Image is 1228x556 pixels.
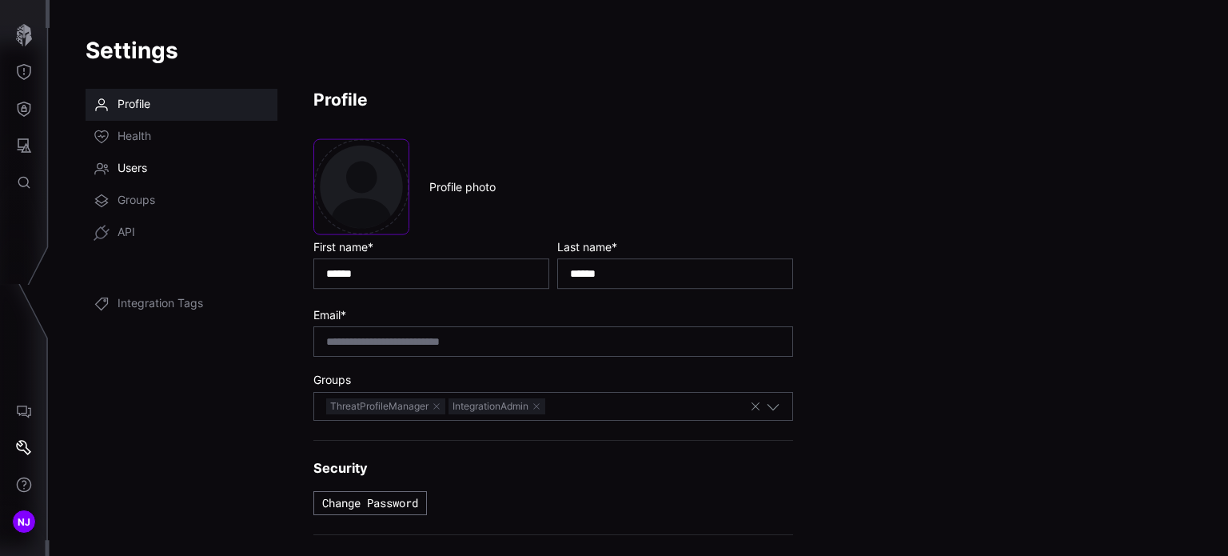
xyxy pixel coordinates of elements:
a: Health [86,121,277,153]
span: ThreatProfileManager [326,398,445,414]
label: Profile photo [429,179,496,194]
label: Last name * [557,240,793,254]
h1: Settings [86,36,1192,65]
label: First name * [313,240,549,254]
label: Email * [313,308,793,322]
button: Clear selection [749,399,762,414]
span: Profile [118,97,150,113]
h3: Security [313,460,793,477]
button: Toggle options menu [766,399,780,414]
a: API [86,217,277,249]
h2: Profile [313,89,793,110]
a: Profile [86,89,277,121]
span: API [118,225,135,241]
label: Groups [313,373,793,387]
a: Integration Tags [86,288,277,320]
span: Health [118,129,151,145]
span: NJ [18,514,31,530]
a: Groups [86,185,277,217]
span: Groups [118,193,155,209]
button: NJ [1,503,47,540]
span: Users [118,161,147,177]
span: Integration Tags [118,296,203,312]
span: IntegrationAdmin [449,398,545,414]
button: Change Password [313,491,427,515]
a: Users [86,153,277,185]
